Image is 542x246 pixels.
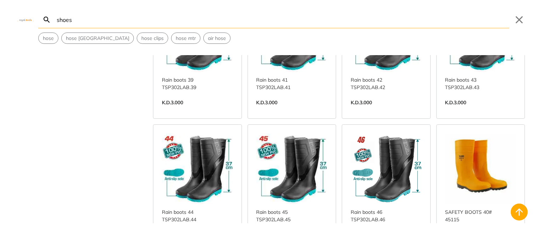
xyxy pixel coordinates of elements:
div: Suggestion: hose mtr [171,33,201,44]
img: Close [17,18,34,21]
div: Suggestion: air hose [203,33,231,44]
span: air hose [208,35,226,42]
span: hose clips [141,35,164,42]
span: hose mtr [176,35,196,42]
button: Select suggestion: air hose [204,33,230,43]
svg: Back to top [514,206,525,218]
button: Select suggestion: hose [39,33,58,43]
span: hose [GEOGRAPHIC_DATA] [66,35,129,42]
button: Close [514,14,525,25]
button: Back to top [511,204,528,221]
button: Select suggestion: hose italy [62,33,134,43]
input: Search… [55,11,509,28]
button: Select suggestion: hose clips [137,33,168,43]
svg: Search [43,16,51,24]
div: Suggestion: hose italy [61,33,134,44]
div: Suggestion: hose clips [137,33,168,44]
span: hose [43,35,54,42]
button: Select suggestion: hose mtr [171,33,200,43]
div: Suggestion: hose [38,33,58,44]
